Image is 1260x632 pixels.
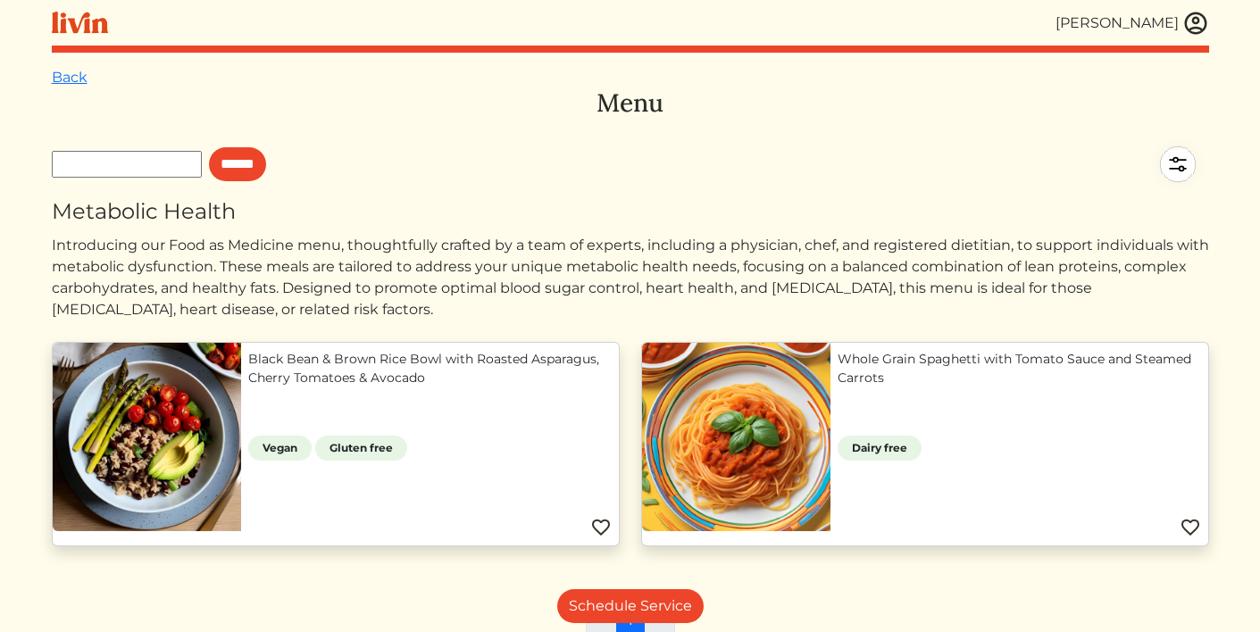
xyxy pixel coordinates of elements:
[1056,12,1179,34] div: [PERSON_NAME]
[248,350,612,387] a: Black Bean & Brown Rice Bowl with Roasted Asparagus, Cherry Tomatoes & Avocado
[52,12,108,34] img: livin-logo-a0d97d1a881af30f6274990eb6222085a2533c92bbd1e4f22c21b4f0d0e3210c.svg
[52,88,1209,119] h3: Menu
[838,350,1201,387] a: Whole Grain Spaghetti with Tomato Sauce and Steamed Carrots
[557,589,704,623] a: Schedule Service
[1147,133,1209,195] img: filter-5a7d962c2457a2d01fc3f3b070ac7679cf81506dd4bc827d76cf1eb68fb85cd7.svg
[1182,10,1209,37] img: user_account-e6e16d2ec92f44fc35f99ef0dc9cddf60790bfa021a6ecb1c896eb5d2907b31c.svg
[52,195,1209,228] div: Metabolic Health
[52,235,1209,320] div: Introducing our Food as Medicine menu, thoughtfully crafted by a team of experts, including a phy...
[52,69,88,86] a: Back
[590,517,612,538] img: Favorite menu item
[1180,517,1201,538] img: Favorite menu item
